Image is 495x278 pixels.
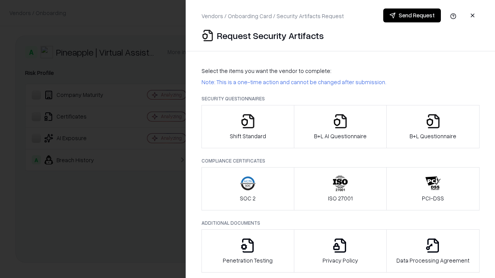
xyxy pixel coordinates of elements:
button: PCI-DSS [386,167,480,210]
button: Data Processing Agreement [386,229,480,273]
button: ISO 27001 [294,167,387,210]
button: Send Request [383,8,441,22]
p: Privacy Policy [323,256,358,264]
button: Penetration Testing [201,229,294,273]
button: B+L Questionnaire [386,105,480,148]
p: PCI-DSS [422,194,444,202]
p: Shift Standard [230,132,266,140]
p: Request Security Artifacts [217,29,324,42]
button: SOC 2 [201,167,294,210]
p: Penetration Testing [223,256,273,264]
button: Shift Standard [201,105,294,148]
p: Security Questionnaires [201,95,480,102]
p: Compliance Certificates [201,158,480,164]
p: Data Processing Agreement [396,256,469,264]
p: B+L AI Questionnaire [314,132,367,140]
p: Additional Documents [201,220,480,226]
p: Note: This is a one-time action and cannot be changed after submission. [201,78,480,86]
p: Vendors / Onboarding Card / Security Artifacts Request [201,12,344,20]
p: SOC 2 [240,194,256,202]
p: B+L Questionnaire [410,132,456,140]
p: Select the items you want the vendor to complete: [201,67,480,75]
button: B+L AI Questionnaire [294,105,387,148]
p: ISO 27001 [328,194,353,202]
button: Privacy Policy [294,229,387,273]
